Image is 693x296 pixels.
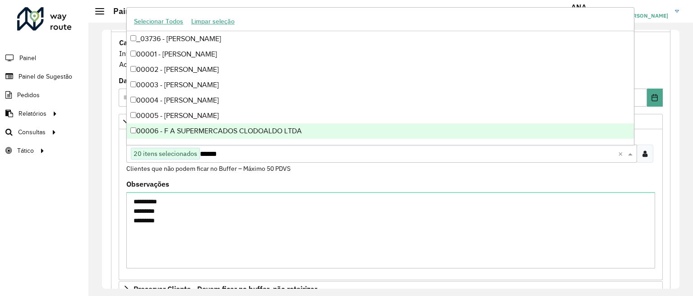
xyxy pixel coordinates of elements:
[134,285,317,292] span: Preservar Cliente - Devem ficar no buffer, não roteirizar
[126,179,169,189] label: Observações
[18,127,46,137] span: Consultas
[119,75,201,86] label: Data de Vigência Inicial
[104,6,246,16] h2: Painel de Sugestão - Editar registro
[17,146,34,155] span: Tático
[119,38,268,47] strong: Cadastro Painel de sugestão de roteirização:
[119,129,663,280] div: Priorizar Cliente - Não podem ficar no buffer
[119,37,663,70] div: Informe a data de inicio, fim e preencha corretamente os campos abaixo. Ao final, você irá pré-vi...
[187,14,239,28] button: Limpar seleção
[127,139,634,154] div: 00007 - [PERSON_NAME] DAS DORES EZAQUIEL DA CONCEICAO
[130,14,187,28] button: Selecionar Todos
[618,148,626,159] span: Clear all
[571,3,668,11] h3: ANA
[19,53,36,63] span: Painel
[126,7,634,145] ng-dropdown-panel: Options list
[119,114,663,129] a: Priorizar Cliente - Não podem ficar no buffer
[127,123,634,139] div: 00006 - F A SUPERMERCADOS CLODOALDO LTDA
[550,2,569,21] a: Contato Rápido
[127,62,634,77] div: 00002 - [PERSON_NAME]
[126,164,291,173] small: Clientes que não podem ficar no Buffer – Máximo 50 PDVS
[131,148,199,159] span: 20 itens selecionados
[18,109,46,118] span: Relatórios
[127,47,634,62] div: 00001 - [PERSON_NAME]
[17,90,40,100] span: Pedidos
[127,93,634,108] div: 00004 - [PERSON_NAME]
[127,77,634,93] div: 00003 - [PERSON_NAME]
[127,108,634,123] div: 00005 - [PERSON_NAME]
[647,89,663,107] button: Choose Date
[18,72,72,81] span: Painel de Sugestão
[127,31,634,47] div: _03736 - [PERSON_NAME]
